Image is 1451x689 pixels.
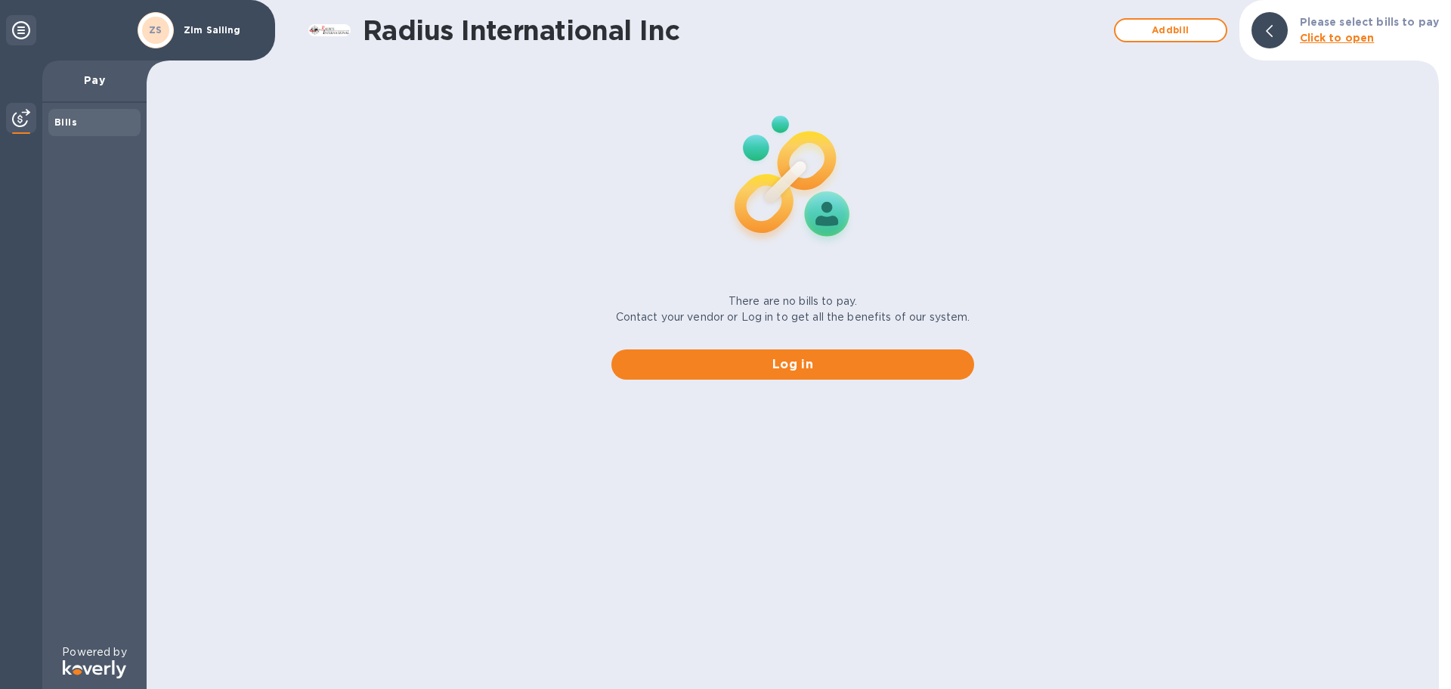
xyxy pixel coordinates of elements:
[63,660,126,678] img: Logo
[149,24,162,36] b: ZS
[184,25,259,36] p: Zim Sailing
[54,73,135,88] p: Pay
[616,293,970,325] p: There are no bills to pay. Contact your vendor or Log in to get all the benefits of our system.
[1128,21,1214,39] span: Add bill
[623,355,962,374] span: Log in
[54,116,77,128] b: Bills
[363,14,1106,46] h1: Radius International Inc
[1300,16,1439,28] b: Please select bills to pay
[1300,32,1375,44] b: Click to open
[1114,18,1227,42] button: Addbill
[62,644,126,660] p: Powered by
[611,349,974,380] button: Log in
